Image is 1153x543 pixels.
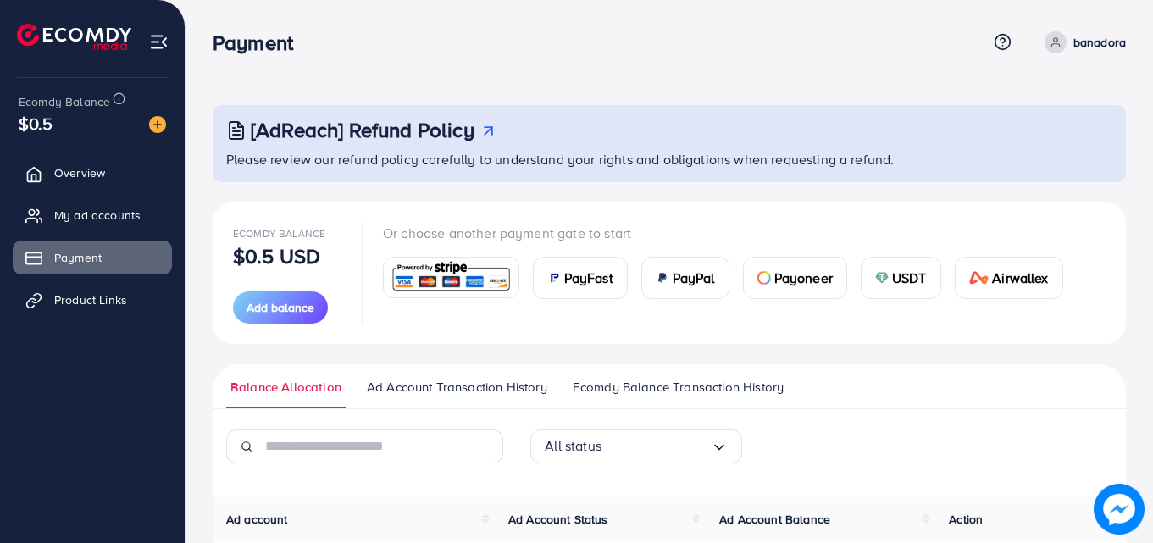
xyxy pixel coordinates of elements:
[230,378,341,396] span: Balance Allocation
[13,283,172,317] a: Product Links
[892,268,927,288] span: USDT
[949,511,983,528] span: Action
[19,111,53,136] span: $0.5
[573,378,784,396] span: Ecomdy Balance Transaction History
[508,511,608,528] span: Ad Account Status
[545,433,601,459] span: All status
[564,268,613,288] span: PayFast
[233,246,320,266] p: $0.5 USD
[383,257,519,298] a: card
[389,259,513,296] img: card
[13,156,172,190] a: Overview
[719,511,830,528] span: Ad Account Balance
[367,378,547,396] span: Ad Account Transaction History
[1095,485,1143,533] img: image
[233,291,328,324] button: Add balance
[641,257,729,299] a: cardPayPal
[149,116,166,133] img: image
[13,198,172,232] a: My ad accounts
[656,271,669,285] img: card
[875,271,889,285] img: card
[969,271,989,285] img: card
[54,249,102,266] span: Payment
[226,511,288,528] span: Ad account
[54,164,105,181] span: Overview
[251,118,474,142] h3: [AdReach] Refund Policy
[54,291,127,308] span: Product Links
[774,268,833,288] span: Payoneer
[992,268,1048,288] span: Airwallex
[1073,32,1126,53] p: banadora
[601,433,711,459] input: Search for option
[743,257,847,299] a: cardPayoneer
[1038,31,1126,53] a: banadora
[17,24,131,50] img: logo
[383,223,1077,243] p: Or choose another payment gate to start
[213,30,307,55] h3: Payment
[861,257,941,299] a: cardUSDT
[955,257,1063,299] a: cardAirwallex
[673,268,715,288] span: PayPal
[547,271,561,285] img: card
[530,429,742,463] div: Search for option
[533,257,628,299] a: cardPayFast
[13,241,172,274] a: Payment
[226,149,1116,169] p: Please review our refund policy carefully to understand your rights and obligations when requesti...
[149,32,169,52] img: menu
[54,207,141,224] span: My ad accounts
[247,299,314,316] span: Add balance
[757,271,771,285] img: card
[19,93,110,110] span: Ecomdy Balance
[233,226,325,241] span: Ecomdy Balance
